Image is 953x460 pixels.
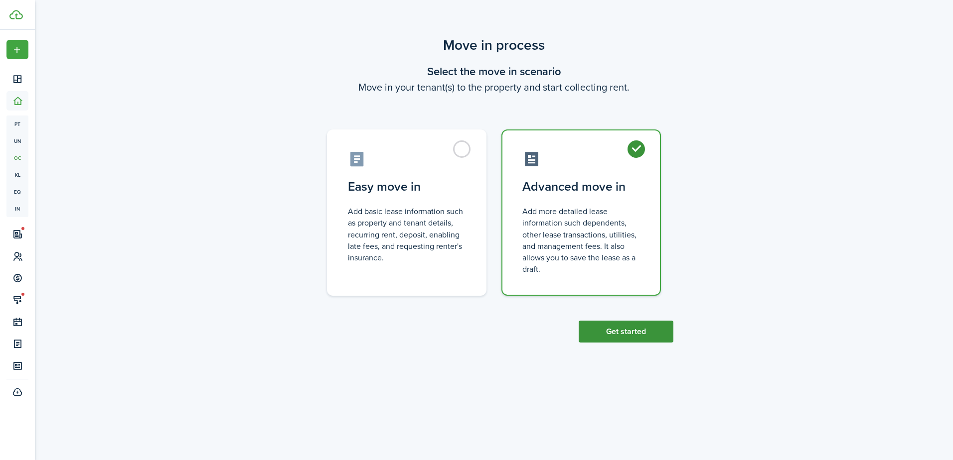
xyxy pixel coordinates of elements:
[6,200,28,217] a: in
[6,166,28,183] a: kl
[315,80,673,95] wizard-step-header-description: Move in your tenant(s) to the property and start collecting rent.
[522,178,640,196] control-radio-card-title: Advanced move in
[522,206,640,275] control-radio-card-description: Add more detailed lease information such dependents, other lease transactions, utilities, and man...
[348,206,466,263] control-radio-card-description: Add basic lease information such as property and tenant details, recurring rent, deposit, enablin...
[6,115,28,132] a: pt
[903,412,953,460] iframe: Chat Widget
[6,149,28,166] a: oc
[315,63,673,80] wizard-step-header-title: Select the move in scenario
[315,35,673,56] scenario-title: Move in process
[6,40,28,59] button: Open menu
[6,183,28,200] a: eq
[9,10,23,19] img: TenantCloud
[579,321,673,343] button: Get started
[348,178,466,196] control-radio-card-title: Easy move in
[6,132,28,149] a: un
